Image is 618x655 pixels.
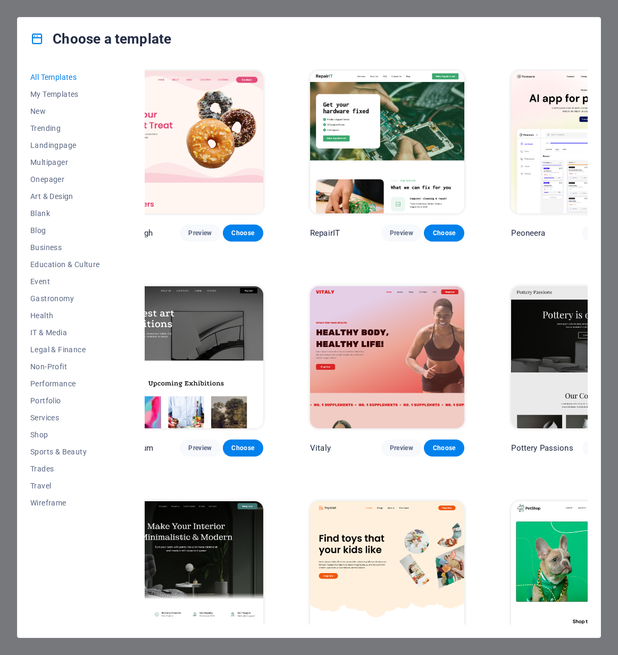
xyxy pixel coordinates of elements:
[231,229,255,237] span: Choose
[30,430,100,439] span: Shop
[390,229,413,237] span: Preview
[30,426,100,443] button: Shop
[30,188,100,205] button: Art & Design
[30,345,100,354] span: Legal & Finance
[30,294,100,303] span: Gastronomy
[30,222,100,239] button: Blog
[109,286,263,429] img: Art Museum
[30,73,100,81] span: All Templates
[310,501,464,644] img: Toyland
[30,273,100,290] button: Event
[30,205,100,222] button: Blank
[30,465,100,473] span: Trades
[310,71,464,213] img: RepairIT
[30,409,100,426] button: Services
[30,290,100,307] button: Gastronomy
[30,482,100,490] span: Travel
[30,460,100,477] button: Trades
[30,477,100,494] button: Travel
[30,260,100,269] span: Education & Culture
[30,192,100,201] span: Art & Design
[30,243,100,252] span: Business
[30,107,100,115] span: New
[30,358,100,375] button: Non-Profit
[30,413,100,422] span: Services
[30,277,100,286] span: Event
[180,440,220,457] button: Preview
[223,440,263,457] button: Choose
[30,239,100,256] button: Business
[30,69,100,86] button: All Templates
[30,154,100,171] button: Multipager
[511,228,545,238] p: Peoneera
[424,225,464,242] button: Choose
[30,120,100,137] button: Trending
[30,209,100,218] span: Blank
[30,362,100,371] span: Non-Profit
[30,443,100,460] button: Sports & Beauty
[30,226,100,235] span: Blog
[30,137,100,154] button: Landingpage
[30,158,100,167] span: Multipager
[109,501,263,644] img: Home Decor
[30,124,100,132] span: Trending
[30,328,100,337] span: IT & Media
[223,225,263,242] button: Choose
[381,440,422,457] button: Preview
[30,494,100,511] button: Wireframe
[432,229,456,237] span: Choose
[30,447,100,456] span: Sports & Beauty
[30,171,100,188] button: Onepager
[424,440,464,457] button: Choose
[30,379,100,388] span: Performance
[30,392,100,409] button: Portfolio
[432,444,456,452] span: Choose
[30,499,100,507] span: Wireframe
[511,443,573,453] p: Pottery Passions
[390,444,413,452] span: Preview
[30,396,100,405] span: Portfolio
[310,443,331,453] p: Vitaly
[30,30,171,47] h4: Choose a template
[30,141,100,150] span: Landingpage
[30,375,100,392] button: Performance
[188,444,212,452] span: Preview
[30,103,100,120] button: New
[231,444,255,452] span: Choose
[30,307,100,324] button: Health
[30,341,100,358] button: Legal & Finance
[30,86,100,103] button: My Templates
[310,228,340,238] p: RepairIT
[30,324,100,341] button: IT & Media
[109,71,263,213] img: SugarDough
[381,225,422,242] button: Preview
[30,256,100,273] button: Education & Culture
[30,175,100,184] span: Onepager
[188,229,212,237] span: Preview
[30,90,100,98] span: My Templates
[30,311,100,320] span: Health
[180,225,220,242] button: Preview
[310,286,464,429] img: Vitaly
